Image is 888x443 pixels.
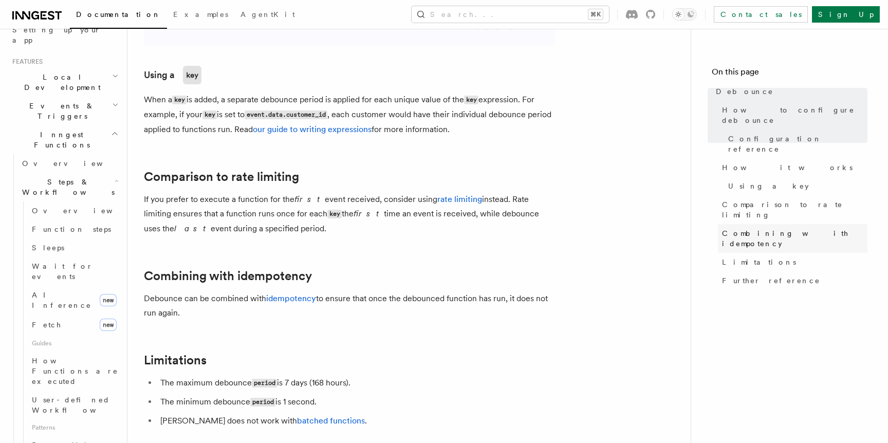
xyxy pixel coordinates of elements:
span: User-defined Workflows [32,396,124,414]
a: Sleeps [28,238,121,257]
h4: On this page [712,66,867,82]
button: Toggle dark mode [672,8,697,21]
a: rate limiting [437,194,482,204]
span: AI Inference [32,291,91,309]
a: Using a key [724,177,867,195]
span: Using a key [728,181,809,191]
span: Combining with idempotency [722,228,867,249]
p: If you prefer to execute a function for the event received, consider using instead. Rate limiting... [144,192,555,236]
a: idempotency [266,293,316,303]
a: Overview [18,154,121,173]
a: Combining with idempotency [718,224,867,253]
a: Function steps [28,220,121,238]
button: Search...⌘K [412,6,609,23]
span: Comparison to rate limiting [722,199,867,220]
button: Events & Triggers [8,97,121,125]
span: new [100,294,117,306]
span: Inngest Functions [8,130,111,150]
span: Overview [32,207,138,215]
a: Contact sales [714,6,808,23]
button: Steps & Workflows [18,173,121,201]
a: User-defined Workflows [28,391,121,419]
span: Further reference [722,275,820,286]
code: period [250,398,275,407]
a: our guide to writing expressions [253,124,372,134]
a: Comparison to rate limiting [718,195,867,224]
a: Wait for events [28,257,121,286]
span: Configuration reference [728,134,867,154]
span: Overview [22,159,128,168]
span: AgentKit [240,10,295,19]
a: How it works [718,158,867,177]
li: The minimum debounce is 1 second. [157,395,555,410]
code: key [202,110,217,119]
a: How to configure debounce [718,101,867,130]
span: Limitations [722,257,796,267]
a: Overview [28,201,121,220]
span: How to configure debounce [722,105,867,125]
code: key [327,210,342,218]
code: period [252,379,277,387]
span: new [100,319,117,331]
a: batched functions [297,416,365,426]
a: Configuration reference [724,130,867,158]
a: Documentation [70,3,167,29]
span: Wait for events [32,262,93,281]
p: Debounce can be combined with to ensure that once the debounced function has run, it does not run... [144,291,555,320]
button: Local Development [8,68,121,97]
span: Features [8,58,43,66]
span: Patterns [28,419,121,436]
a: Limitations [144,353,207,367]
span: Guides [28,335,121,352]
a: Sign Up [812,6,880,23]
span: Sleeps [32,244,64,252]
li: The maximum debounce is 7 days (168 hours). [157,376,555,391]
em: first [294,194,325,204]
a: AI Inferencenew [28,286,121,315]
span: Events & Triggers [8,101,112,121]
code: key [464,96,478,104]
span: Steps & Workflows [18,177,115,197]
span: Fetch [32,321,62,329]
span: How it works [722,162,853,173]
a: Further reference [718,271,867,290]
span: Debounce [716,86,773,97]
code: key [172,96,187,104]
kbd: ⌘K [588,9,603,20]
a: Combining with idempotency [144,269,312,283]
a: Debounce [712,82,867,101]
code: key [183,66,201,84]
a: Fetchnew [28,315,121,335]
span: Documentation [76,10,161,19]
a: Setting up your app [8,21,121,49]
a: How Functions are executed [28,352,121,391]
button: Inngest Functions [8,125,121,154]
a: AgentKit [234,3,301,28]
span: Function steps [32,225,111,233]
span: How Functions are executed [32,357,118,385]
p: When a is added, a separate debounce period is applied for each unique value of the expression. F... [144,93,555,137]
a: Limitations [718,253,867,271]
span: Local Development [8,72,112,93]
li: [PERSON_NAME] does not work with . [157,414,555,428]
a: Using akey [144,66,201,84]
a: Examples [167,3,234,28]
span: Examples [173,10,228,19]
em: first [354,209,384,218]
code: event.data.customer_id [245,110,327,119]
em: last [174,224,211,233]
a: Comparison to rate limiting [144,170,299,184]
